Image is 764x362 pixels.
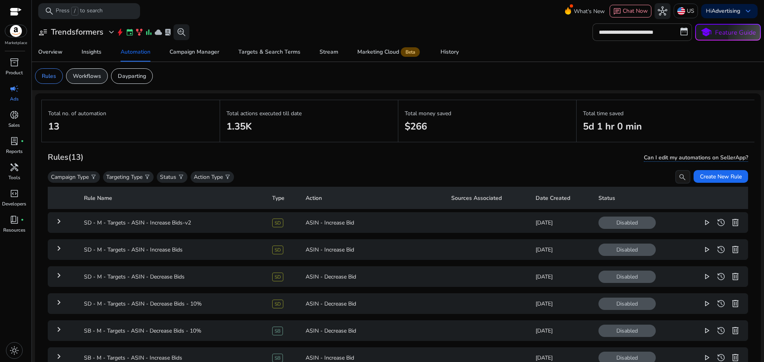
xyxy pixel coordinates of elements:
span: filter_alt [178,174,184,180]
span: history [716,245,726,254]
span: expand_more [107,27,116,37]
span: SD [272,219,283,227]
button: search_insights [173,24,189,40]
p: Sales [8,122,20,129]
td: SD - M - Targets - ASIN - Increase Bids [78,239,266,260]
td: ASIN - Decrease Bid [299,293,445,314]
span: delete [731,218,740,227]
p: Hi [706,8,740,14]
span: play_arrow [702,299,711,308]
span: campaign [10,84,19,93]
span: play_arrow [702,245,711,254]
span: hub [658,6,667,16]
span: delete [731,245,740,254]
span: Disabled [598,244,656,256]
span: user_attributes [38,27,48,37]
h2: 13 [48,121,213,132]
th: Type [266,187,299,209]
td: SD - M - Targets - ASIN - Decrease Bids [78,266,266,287]
p: Ads [10,95,19,103]
span: Chat Now [623,7,648,15]
button: history [715,324,727,337]
span: book_4 [10,215,19,225]
p: Marketplace [5,40,27,46]
span: light_mode [10,346,19,355]
p: Rules [42,72,56,80]
button: Create New Rule [694,170,748,183]
span: history [716,326,726,335]
span: event [126,28,134,36]
td: [DATE] [529,320,592,341]
span: filter_alt [224,174,231,180]
span: SD [272,246,283,254]
mat-icon: keyboard_arrow_right [54,217,64,226]
span: chat [613,8,621,15]
h2: 5d 1 hr 0 min [583,121,748,132]
span: fiber_manual_record [21,218,24,221]
td: ASIN - Increase Bid [299,239,445,260]
button: play_arrow [700,243,713,256]
button: history [715,243,727,256]
td: ASIN - Decrease Bid [299,266,445,287]
th: Date Created [529,187,592,209]
span: inventory_2 [10,58,19,67]
span: play_arrow [702,218,711,227]
button: delete [729,270,742,283]
p: Status [160,173,176,181]
span: filter_alt [144,174,150,180]
span: Disabled [598,271,656,283]
td: [DATE] [529,239,592,260]
button: play_arrow [700,297,713,310]
span: search [678,173,686,181]
button: delete [729,243,742,256]
span: Disabled [598,217,656,229]
h2: 1.35K [226,121,392,132]
mat-icon: keyboard_arrow_right [54,325,64,334]
h2: $266 [405,121,570,132]
img: amazon.svg [5,25,27,37]
p: Total money saved [405,109,570,118]
span: history [716,272,726,281]
p: Dayparting [118,72,146,80]
span: school [700,27,712,38]
span: fiber_manual_record [21,139,24,143]
span: delete [731,326,740,335]
p: Workflows [73,72,101,80]
div: Overview [38,49,62,55]
h3: Trendsformers [51,27,103,37]
p: Total no. of automation [48,109,213,118]
div: History [440,49,459,55]
span: What's New [574,4,605,18]
span: Create New Rule [700,172,742,181]
p: Developers [2,200,26,207]
b: Advertising [711,7,740,15]
button: play_arrow [700,216,713,229]
p: Reports [6,148,23,155]
span: SD [272,273,283,281]
td: ASIN - Decrease Bid [299,320,445,341]
th: Rule Name [78,187,266,209]
td: [DATE] [529,266,592,287]
p: US [687,4,694,18]
span: bar_chart [145,28,153,36]
td: [DATE] [529,293,592,314]
span: delete [731,299,740,308]
span: filter_alt [90,174,97,180]
span: Disabled [598,325,656,337]
span: Beta [401,47,420,57]
span: Can I edit my automations on SellerApp? [644,154,748,162]
span: search_insights [177,27,186,37]
th: Sources Associated [445,187,529,209]
img: us.svg [677,7,685,15]
button: history [715,297,727,310]
span: delete [731,272,740,281]
span: handyman [10,163,19,172]
p: Total actions executed till date [226,109,392,118]
span: Disabled [598,298,656,310]
span: search [45,6,54,16]
div: Stream [320,49,338,55]
div: Targets & Search Terms [238,49,300,55]
th: Status [592,187,748,209]
span: donut_small [10,110,19,120]
div: Insights [82,49,101,55]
